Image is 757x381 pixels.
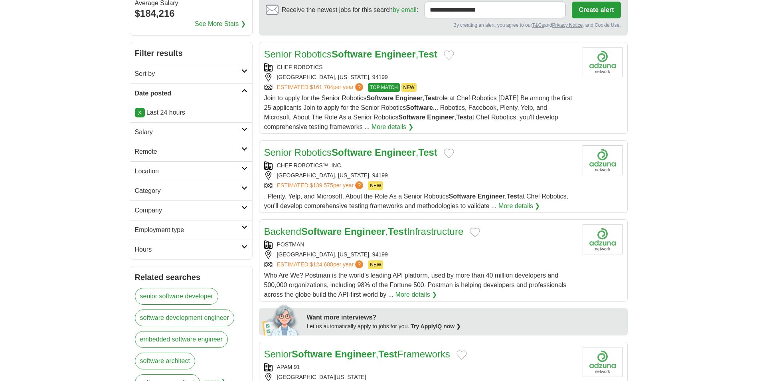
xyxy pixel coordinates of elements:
a: Sort by [130,64,252,83]
a: X [135,108,145,117]
a: Location [130,161,252,181]
a: Category [130,181,252,200]
a: See More Stats ❯ [195,19,246,29]
h2: Location [135,167,241,176]
div: CHEF ROBOTICS [264,63,576,71]
h2: Hours [135,245,241,254]
div: [GEOGRAPHIC_DATA], [US_STATE], 94199 [264,73,576,81]
a: Senior RoboticsSoftware Engineer,Test [264,49,437,60]
a: Date posted [130,83,252,103]
strong: Engineer [395,95,423,101]
a: software architect [135,353,195,369]
button: Create alert [572,2,621,18]
h2: Remote [135,147,241,157]
a: ESTIMATED:$161,704per year? [277,83,365,92]
strong: Engineer [427,114,454,121]
strong: Engineer [375,147,416,158]
h2: Filter results [130,42,252,64]
a: Try ApplyIQ now ❯ [411,323,461,329]
a: More details ❯ [395,290,437,300]
strong: Test [418,49,437,60]
strong: Software [406,104,433,111]
strong: Software [292,349,332,359]
div: APAM 91 [264,363,576,371]
a: ESTIMATED:$124,688per year? [277,260,365,269]
span: ? [355,260,363,268]
span: , Plenty, Yelp, and Microsoft. About the Role As a Senior Robotics , at Chef Robotics, you'll dev... [264,193,569,209]
strong: Test [456,114,469,121]
span: ? [355,83,363,91]
strong: Software [332,49,372,60]
strong: Software [367,95,394,101]
span: Who Are We? Postman is the world’s leading API platform, used by more than 40 million developers ... [264,272,567,298]
span: ? [355,181,363,189]
div: Let us automatically apply to jobs for you. [307,322,623,331]
img: Company logo [583,224,623,254]
span: Receive the newest jobs for this search : [282,5,418,15]
a: Remote [130,142,252,161]
img: Company logo [583,145,623,175]
div: $184,216 [135,6,247,21]
div: By creating an alert, you agree to our and , and Cookie Use. [266,22,621,29]
img: Company logo [583,347,623,377]
span: $124,688 [310,261,333,268]
button: Add to favorite jobs [470,228,480,237]
a: Hours [130,240,252,259]
a: ESTIMATED:$139,575per year? [277,181,365,190]
div: [GEOGRAPHIC_DATA], [US_STATE], 94199 [264,171,576,180]
strong: Test [424,95,437,101]
strong: Engineer [344,226,385,237]
div: CHEF ROBOTICS™, INC. [264,161,576,170]
strong: Engineer [335,349,376,359]
div: Want more interviews? [307,313,623,322]
h2: Salary [135,127,241,137]
a: T&Cs [532,22,544,28]
a: Senior RoboticsSoftware Engineer,Test [264,147,437,158]
img: apply-iq-scientist.png [262,304,301,335]
h2: Category [135,186,241,196]
button: Add to favorite jobs [457,350,467,360]
span: $161,704 [310,84,333,90]
a: by email [393,6,417,13]
h2: Employment type [135,225,241,235]
button: Add to favorite jobs [444,50,454,60]
strong: Software [398,114,425,121]
a: More details ❯ [498,201,540,211]
h2: Company [135,206,241,215]
a: Company [130,200,252,220]
div: [GEOGRAPHIC_DATA], [US_STATE], 94199 [264,250,576,259]
a: SeniorSoftware Engineer,TestFrameworks [264,349,450,359]
a: Privacy Notice [552,22,583,28]
a: More details ❯ [372,122,413,132]
a: Salary [130,122,252,142]
h2: Date posted [135,89,241,98]
span: $139,575 [310,182,333,189]
span: Join to apply for the Senior Robotics , role at Chef Robotics [DATE] Be among the first 25 applic... [264,95,572,130]
strong: Engineer [375,49,416,60]
strong: Software [449,193,476,200]
span: NEW [368,260,383,269]
a: embedded software engineer [135,331,228,348]
strong: Test [388,226,407,237]
div: POSTMAN [264,240,576,249]
strong: Software [332,147,372,158]
a: Employment type [130,220,252,240]
img: Company logo [583,47,623,77]
a: BackendSoftware Engineer,TestInfrastructure [264,226,464,237]
strong: Test [507,193,520,200]
a: senior software developer [135,288,218,305]
span: NEW [401,83,417,92]
h2: Sort by [135,69,241,79]
strong: Test [378,349,397,359]
a: software development engineer [135,310,234,326]
h2: Related searches [135,271,247,283]
span: TOP MATCH [368,83,399,92]
strong: Software [301,226,342,237]
p: Last 24 hours [135,108,247,117]
span: NEW [368,181,383,190]
strong: Engineer [478,193,505,200]
strong: Test [418,147,437,158]
button: Add to favorite jobs [444,149,454,158]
